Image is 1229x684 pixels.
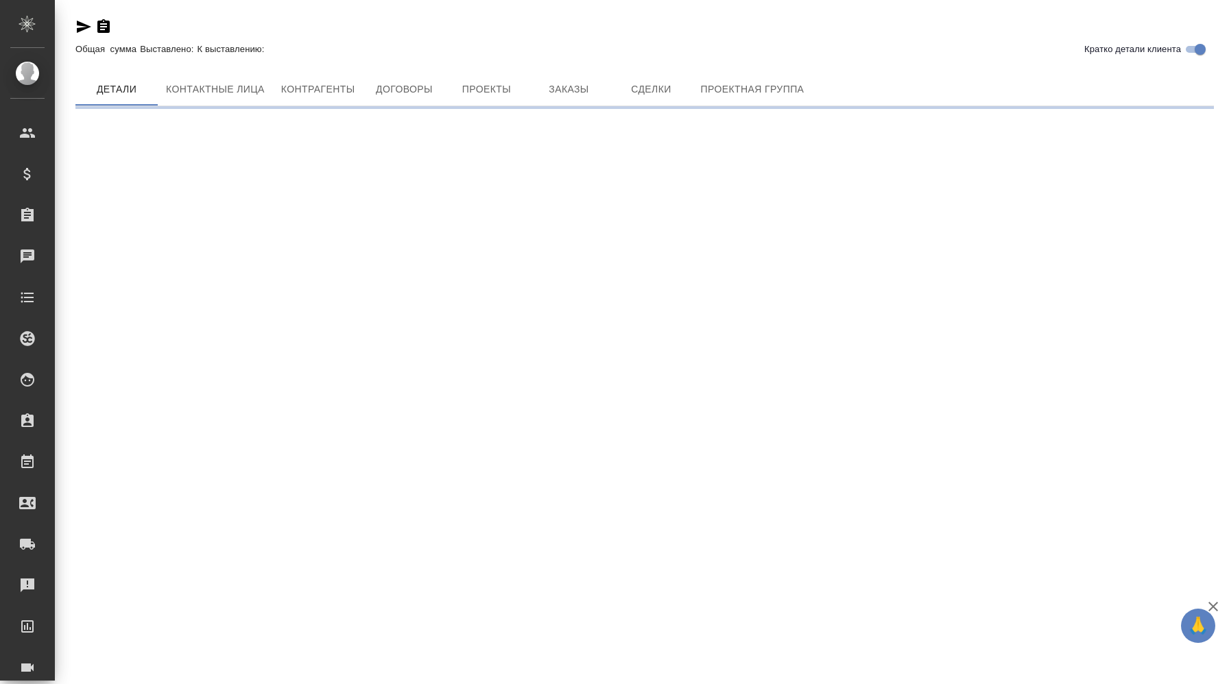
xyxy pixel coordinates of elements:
[95,19,112,35] button: Скопировать ссылку
[198,44,268,54] p: К выставлению:
[536,81,601,98] span: Заказы
[700,81,804,98] span: Проектная группа
[618,81,684,98] span: Сделки
[140,44,197,54] p: Выставлено:
[1186,611,1210,640] span: 🙏
[75,44,140,54] p: Общая сумма
[1181,609,1215,643] button: 🙏
[371,81,437,98] span: Договоры
[75,19,92,35] button: Скопировать ссылку для ЯМессенджера
[1084,42,1181,56] span: Кратко детали клиента
[166,81,265,98] span: Контактные лица
[84,81,150,98] span: Детали
[453,81,519,98] span: Проекты
[281,81,355,98] span: Контрагенты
